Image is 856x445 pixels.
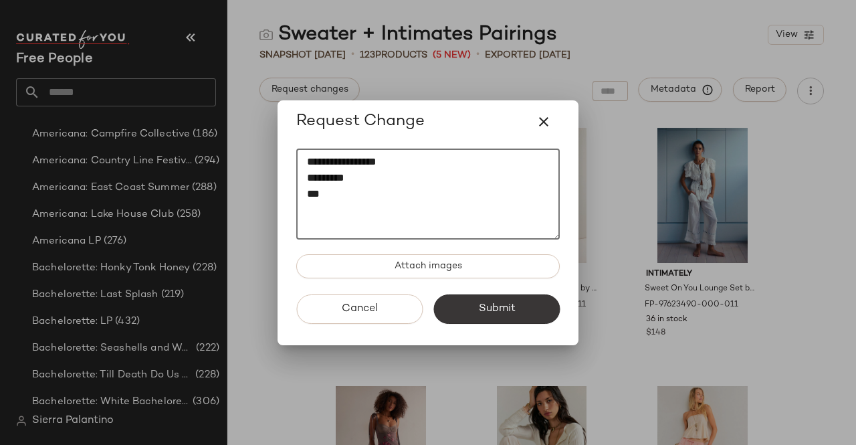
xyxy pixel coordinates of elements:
span: Attach images [394,261,462,272]
button: Attach images [296,254,560,278]
span: Cancel [341,302,378,315]
button: Submit [433,294,560,324]
button: Cancel [296,294,423,324]
span: Submit [477,302,515,315]
span: Request Change [296,111,425,132]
